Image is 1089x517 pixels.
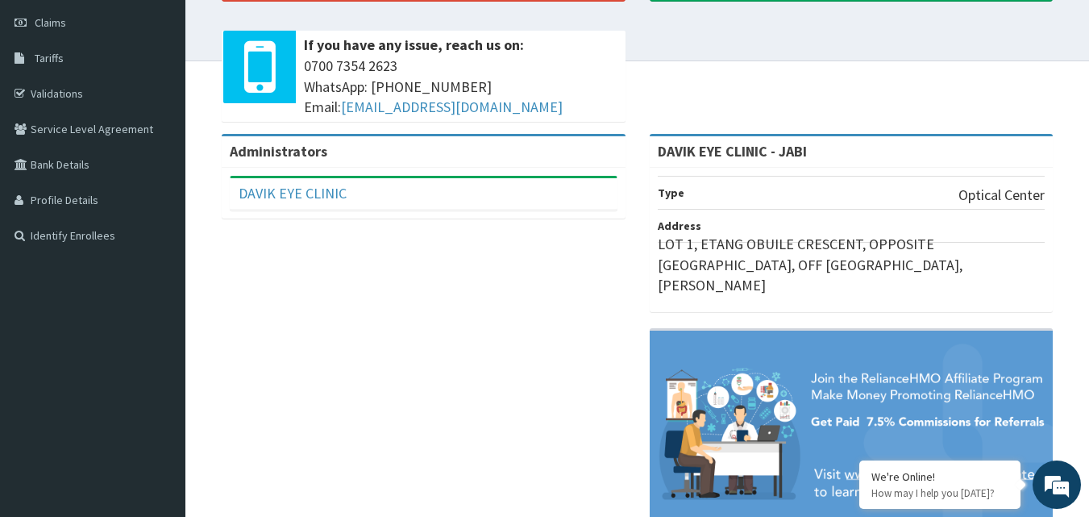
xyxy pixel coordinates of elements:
p: Optical Center [958,185,1045,206]
p: How may I help you today? [871,486,1008,500]
b: If you have any issue, reach us on: [304,35,524,54]
b: Address [658,219,701,233]
b: Administrators [230,142,327,161]
span: 0700 7354 2623 WhatsApp: [PHONE_NUMBER] Email: [304,56,617,118]
span: Claims [35,15,66,30]
b: Type [658,186,684,200]
div: We're Online! [871,469,1008,484]
span: Tariffs [35,51,64,65]
a: DAVIK EYE CLINIC [239,184,347,202]
a: [EMAIL_ADDRESS][DOMAIN_NAME] [341,98,563,116]
p: LOT 1, ETANG OBUILE CRESCENT, OPPOSITE [GEOGRAPHIC_DATA], OFF [GEOGRAPHIC_DATA], [PERSON_NAME] [658,234,1045,296]
strong: DAVIK EYE CLINIC - JABI [658,142,807,161]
